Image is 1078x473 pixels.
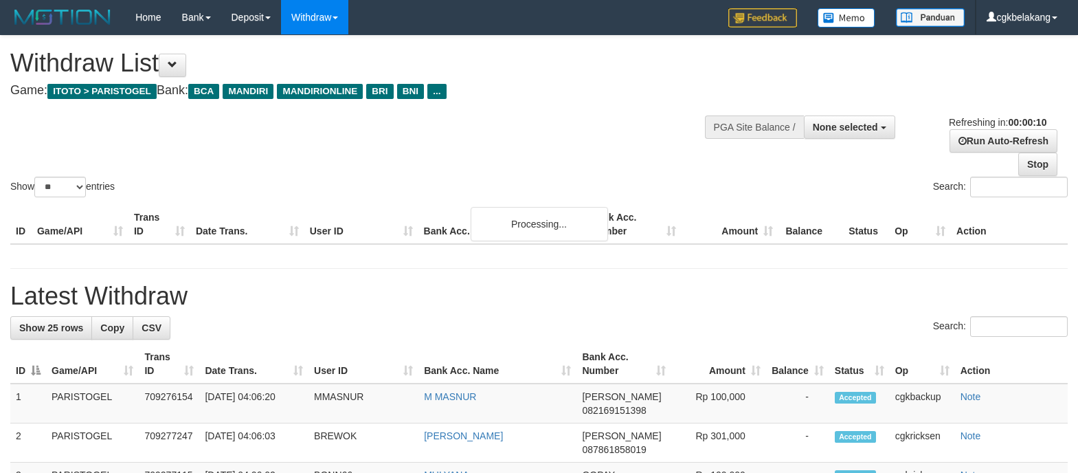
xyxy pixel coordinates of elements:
label: Search: [933,316,1068,337]
td: PARISTOGEL [46,384,139,423]
label: Search: [933,177,1068,197]
strong: 00:00:10 [1008,117,1046,128]
th: Op [889,205,951,244]
span: MANDIRIONLINE [277,84,363,99]
td: cgkricksen [890,423,955,463]
td: 1 [10,384,46,423]
a: Note [961,391,981,402]
a: Run Auto-Refresh [950,129,1057,153]
th: Bank Acc. Number [585,205,682,244]
span: Refreshing in: [949,117,1046,128]
th: User ID [304,205,418,244]
img: MOTION_logo.png [10,7,115,27]
th: Status: activate to sort column ascending [829,344,890,384]
td: 709277247 [139,423,199,463]
a: Copy [91,316,133,340]
th: Date Trans. [190,205,304,244]
th: Action [951,205,1068,244]
a: Stop [1018,153,1057,176]
input: Search: [970,316,1068,337]
td: cgkbackup [890,384,955,423]
label: Show entries [10,177,115,197]
td: BREWOK [308,423,418,463]
img: Feedback.jpg [728,8,797,27]
td: - [766,423,829,463]
td: MMASNUR [308,384,418,423]
span: Show 25 rows [19,322,83,333]
th: Action [955,344,1068,384]
th: Bank Acc. Number: activate to sort column ascending [576,344,671,384]
a: CSV [133,316,170,340]
th: Status [843,205,889,244]
a: Note [961,430,981,441]
a: Show 25 rows [10,316,92,340]
td: [DATE] 04:06:20 [199,384,308,423]
select: Showentries [34,177,86,197]
th: Trans ID [128,205,190,244]
h1: Latest Withdraw [10,283,1068,310]
img: panduan.png [896,8,965,27]
span: Copy [100,322,124,333]
th: Game/API [32,205,128,244]
td: - [766,384,829,423]
input: Search: [970,177,1068,197]
span: [PERSON_NAME] [582,391,661,402]
th: Bank Acc. Name [418,205,585,244]
span: Copy 082169151398 to clipboard [582,405,646,416]
span: Accepted [835,431,876,443]
th: Op: activate to sort column ascending [890,344,955,384]
th: Balance: activate to sort column ascending [766,344,829,384]
th: Amount: activate to sort column ascending [671,344,765,384]
div: Processing... [471,207,608,241]
td: PARISTOGEL [46,423,139,463]
h4: Game: Bank: [10,84,705,98]
th: Date Trans.: activate to sort column ascending [199,344,308,384]
span: [PERSON_NAME] [582,430,661,441]
td: 2 [10,423,46,463]
span: BRI [366,84,393,99]
span: CSV [142,322,161,333]
th: Game/API: activate to sort column ascending [46,344,139,384]
img: Button%20Memo.svg [818,8,875,27]
div: PGA Site Balance / [705,115,804,139]
td: Rp 301,000 [671,423,765,463]
span: None selected [813,122,878,133]
th: ID: activate to sort column descending [10,344,46,384]
a: M MASNUR [424,391,476,402]
a: [PERSON_NAME] [424,430,503,441]
span: Accepted [835,392,876,404]
span: Copy 087861858019 to clipboard [582,444,646,455]
h1: Withdraw List [10,49,705,77]
span: BNI [397,84,424,99]
span: ITOTO > PARISTOGEL [47,84,157,99]
th: Balance [778,205,843,244]
th: User ID: activate to sort column ascending [308,344,418,384]
th: Trans ID: activate to sort column ascending [139,344,199,384]
th: Amount [682,205,778,244]
th: ID [10,205,32,244]
button: None selected [804,115,895,139]
span: BCA [188,84,219,99]
span: MANDIRI [223,84,273,99]
td: Rp 100,000 [671,384,765,423]
td: [DATE] 04:06:03 [199,423,308,463]
th: Bank Acc. Name: activate to sort column ascending [418,344,576,384]
td: 709276154 [139,384,199,423]
span: ... [427,84,446,99]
